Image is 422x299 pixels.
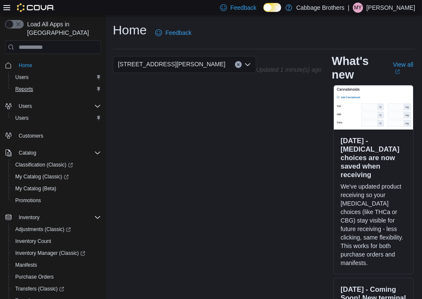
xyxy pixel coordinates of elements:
[15,60,101,71] span: Home
[354,3,362,13] span: MY
[12,284,101,294] span: Transfers (Classic)
[15,130,101,141] span: Customers
[19,214,39,221] span: Inventory
[15,101,35,111] button: Users
[393,61,415,75] a: View allExternal link
[15,115,28,121] span: Users
[8,283,104,295] a: Transfers (Classic)
[8,223,104,235] a: Adjustments (Classic)
[341,136,406,179] h3: [DATE] - [MEDICAL_DATA] choices are now saved when receiving
[12,84,36,94] a: Reports
[19,62,32,69] span: Home
[395,69,400,74] svg: External link
[15,226,71,233] span: Adjustments (Classic)
[15,131,47,141] a: Customers
[12,113,101,123] span: Users
[12,183,60,194] a: My Catalog (Beta)
[118,59,226,69] span: [STREET_ADDRESS][PERSON_NAME]
[12,224,101,234] span: Adjustments (Classic)
[263,3,281,12] input: Dark Mode
[12,248,89,258] a: Inventory Manager (Classic)
[366,3,415,13] p: [PERSON_NAME]
[12,195,101,206] span: Promotions
[256,66,321,73] p: Updated 1 minute(s) ago
[12,272,101,282] span: Purchase Orders
[15,101,101,111] span: Users
[8,259,104,271] button: Manifests
[15,212,101,223] span: Inventory
[353,3,363,13] div: Matt Yakiwchuk
[12,248,101,258] span: Inventory Manager (Classic)
[15,197,41,204] span: Promotions
[12,113,32,123] a: Users
[8,171,104,183] a: My Catalog (Classic)
[12,272,57,282] a: Purchase Orders
[15,173,69,180] span: My Catalog (Classic)
[12,160,76,170] a: Classification (Classic)
[12,224,74,234] a: Adjustments (Classic)
[15,285,64,292] span: Transfers (Classic)
[12,72,101,82] span: Users
[152,24,195,41] a: Feedback
[12,260,40,270] a: Manifests
[15,86,33,93] span: Reports
[2,129,104,141] button: Customers
[8,235,104,247] button: Inventory Count
[12,172,72,182] a: My Catalog (Classic)
[8,247,104,259] a: Inventory Manager (Classic)
[15,148,39,158] button: Catalog
[15,60,36,71] a: Home
[15,74,28,81] span: Users
[12,236,101,246] span: Inventory Count
[12,172,101,182] span: My Catalog (Classic)
[12,72,32,82] a: Users
[235,61,242,68] button: Clear input
[15,250,85,257] span: Inventory Manager (Classic)
[17,3,55,12] img: Cova
[15,185,56,192] span: My Catalog (Beta)
[15,148,101,158] span: Catalog
[12,284,67,294] a: Transfers (Classic)
[113,22,147,39] h1: Home
[341,182,406,267] p: We've updated product receiving so your [MEDICAL_DATA] choices (like THCa or CBG) stay visible fo...
[332,54,383,82] h2: What's new
[8,112,104,124] button: Users
[8,71,104,83] button: Users
[12,160,101,170] span: Classification (Classic)
[15,212,43,223] button: Inventory
[2,212,104,223] button: Inventory
[8,83,104,95] button: Reports
[15,262,37,268] span: Manifests
[19,103,32,110] span: Users
[244,61,251,68] button: Open list of options
[15,274,54,280] span: Purchase Orders
[296,3,345,13] p: Cabbage Brothers
[15,161,73,168] span: Classification (Classic)
[8,159,104,171] a: Classification (Classic)
[165,28,191,37] span: Feedback
[8,195,104,206] button: Promotions
[15,238,51,245] span: Inventory Count
[8,183,104,195] button: My Catalog (Beta)
[12,260,101,270] span: Manifests
[19,133,43,139] span: Customers
[2,59,104,71] button: Home
[12,195,45,206] a: Promotions
[2,147,104,159] button: Catalog
[12,183,101,194] span: My Catalog (Beta)
[2,100,104,112] button: Users
[348,3,349,13] p: |
[19,149,36,156] span: Catalog
[24,20,101,37] span: Load All Apps in [GEOGRAPHIC_DATA]
[230,3,256,12] span: Feedback
[8,271,104,283] button: Purchase Orders
[12,84,101,94] span: Reports
[12,236,55,246] a: Inventory Count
